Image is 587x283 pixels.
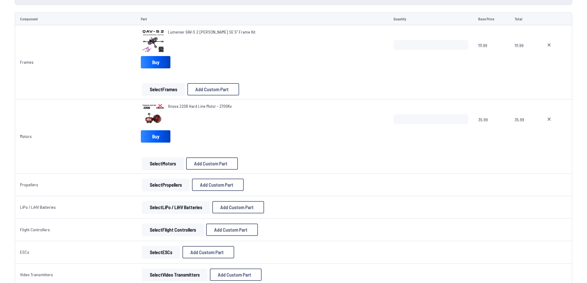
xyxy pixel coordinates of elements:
span: Add Custom Part [220,205,254,210]
a: Motors [20,134,32,139]
span: Add Custom Part [194,161,227,166]
td: Part [136,12,388,25]
span: 35.99 [478,114,504,144]
a: Frames [20,59,34,65]
button: Add Custom Part [182,246,234,258]
a: SelectLiPo / LiHV Batteries [141,201,211,213]
button: Add Custom Part [187,83,239,95]
a: Buy [141,56,170,68]
a: SelectMotors [141,157,185,170]
td: Component [15,12,136,25]
span: 111.99 [478,40,504,70]
td: Total [510,12,537,25]
img: image [141,29,165,54]
button: Add Custom Part [206,224,258,236]
a: Video Transmitters [20,272,53,277]
a: SelectPropellers [141,179,191,191]
span: Add Custom Part [218,272,251,277]
button: Add Custom Part [212,201,264,213]
button: Add Custom Part [192,179,244,191]
a: LiPo / LiHV Batteries [20,204,56,210]
a: SelectVideo Transmitters [141,269,209,281]
td: Quantity [389,12,474,25]
button: SelectLiPo / LiHV Batteries [142,201,210,213]
button: SelectFrames [142,83,185,95]
button: SelectPropellers [142,179,190,191]
a: Xnova 2208 Hard Line Motor - 2700Kv [168,103,232,109]
td: Base Price [473,12,509,25]
span: Lumenier QAV-S 2 [PERSON_NAME] SE 5” Frame Kit [168,29,255,34]
button: SelectFlight Controllers [142,224,204,236]
span: Add Custom Part [190,250,224,255]
a: SelectFrames [141,83,186,95]
span: Add Custom Part [195,87,229,92]
button: SelectMotors [142,157,184,170]
button: SelectVideo Transmitters [142,269,207,281]
span: 35.99 [515,114,532,144]
a: Flight Controllers [20,227,50,232]
span: Add Custom Part [200,182,233,187]
button: Add Custom Part [210,269,262,281]
a: Propellers [20,182,38,187]
a: Lumenier QAV-S 2 [PERSON_NAME] SE 5” Frame Kit [168,29,255,35]
a: Buy [141,130,170,143]
span: 111.99 [515,40,532,70]
a: ESCs [20,249,29,255]
img: image [141,103,165,128]
button: SelectESCs [142,246,180,258]
a: SelectFlight Controllers [141,224,205,236]
span: Add Custom Part [214,227,247,232]
button: Add Custom Part [186,157,238,170]
a: SelectESCs [141,246,181,258]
